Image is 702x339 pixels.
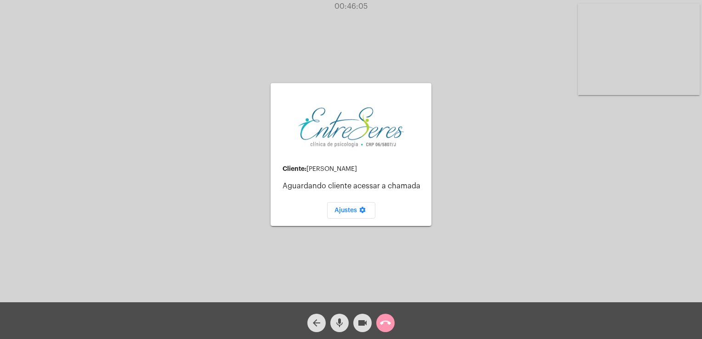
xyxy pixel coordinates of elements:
mat-icon: call_end [380,317,391,328]
mat-icon: videocam [357,317,368,328]
img: aa27006a-a7e4-c883-abf8-315c10fe6841.png [298,106,404,148]
mat-icon: arrow_back [311,317,322,328]
button: Ajustes [327,202,375,219]
p: Aguardando cliente acessar a chamada [283,182,424,190]
div: [PERSON_NAME] [283,165,424,173]
strong: Cliente: [283,165,306,172]
span: Ajustes [334,207,368,214]
mat-icon: mic [334,317,345,328]
mat-icon: settings [357,206,368,217]
span: 00:46:05 [334,3,368,10]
